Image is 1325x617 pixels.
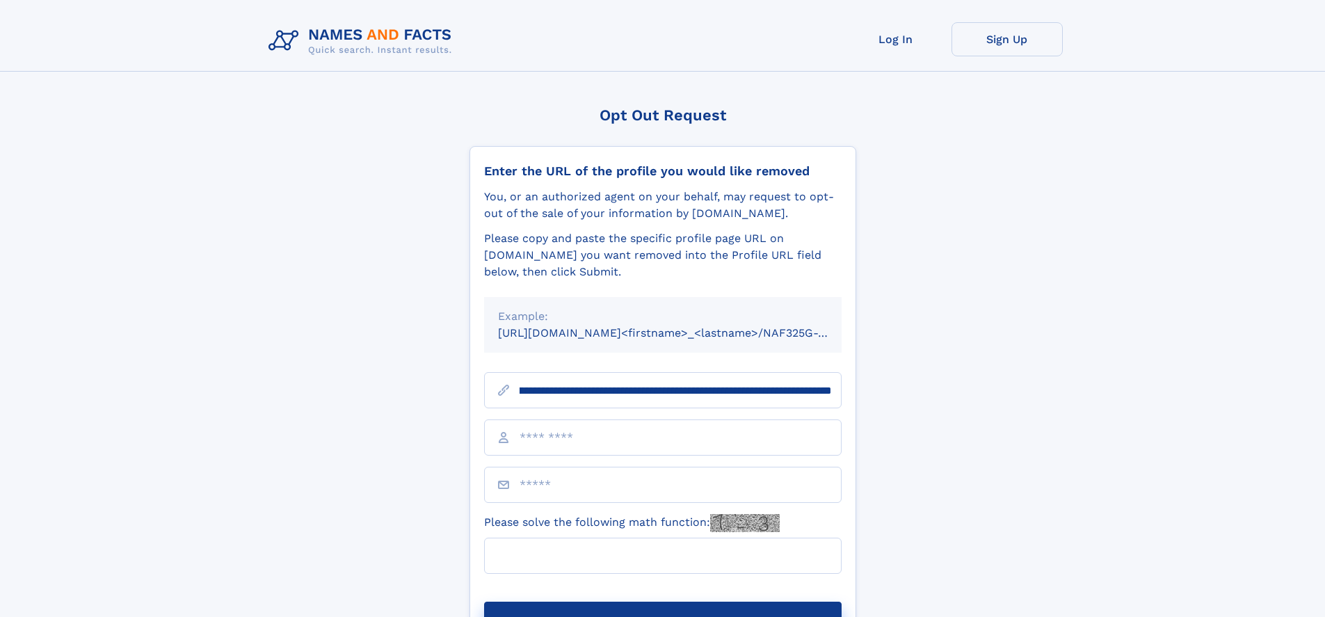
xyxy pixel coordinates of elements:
[469,106,856,124] div: Opt Out Request
[484,163,842,179] div: Enter the URL of the profile you would like removed
[484,230,842,280] div: Please copy and paste the specific profile page URL on [DOMAIN_NAME] you want removed into the Pr...
[840,22,951,56] a: Log In
[263,22,463,60] img: Logo Names and Facts
[951,22,1063,56] a: Sign Up
[498,308,828,325] div: Example:
[484,189,842,222] div: You, or an authorized agent on your behalf, may request to opt-out of the sale of your informatio...
[498,326,868,339] small: [URL][DOMAIN_NAME]<firstname>_<lastname>/NAF325G-xxxxxxxx
[484,514,780,532] label: Please solve the following math function:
